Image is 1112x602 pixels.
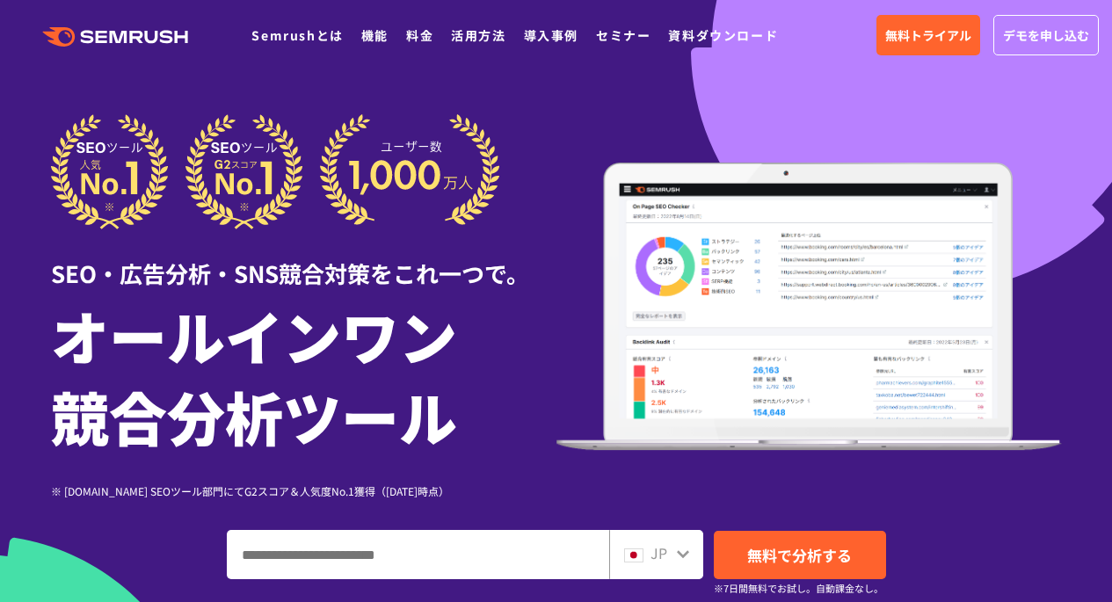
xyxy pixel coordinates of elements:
[524,26,578,44] a: 導入事例
[251,26,343,44] a: Semrushとは
[51,229,556,290] div: SEO・広告分析・SNS競合対策をこれ一つで。
[668,26,778,44] a: 資料ダウンロード
[596,26,650,44] a: セミナー
[51,482,556,499] div: ※ [DOMAIN_NAME] SEOツール部門にてG2スコア＆人気度No.1獲得（[DATE]時点）
[876,15,980,55] a: 無料トライアル
[885,25,971,45] span: 無料トライアル
[228,531,608,578] input: ドメイン、キーワードまたはURLを入力してください
[714,531,886,579] a: 無料で分析する
[714,580,883,597] small: ※7日間無料でお試し。自動課金なし。
[51,294,556,456] h1: オールインワン 競合分析ツール
[1003,25,1089,45] span: デモを申し込む
[650,542,667,563] span: JP
[993,15,1099,55] a: デモを申し込む
[747,544,852,566] span: 無料で分析する
[406,26,433,44] a: 料金
[361,26,389,44] a: 機能
[451,26,505,44] a: 活用方法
